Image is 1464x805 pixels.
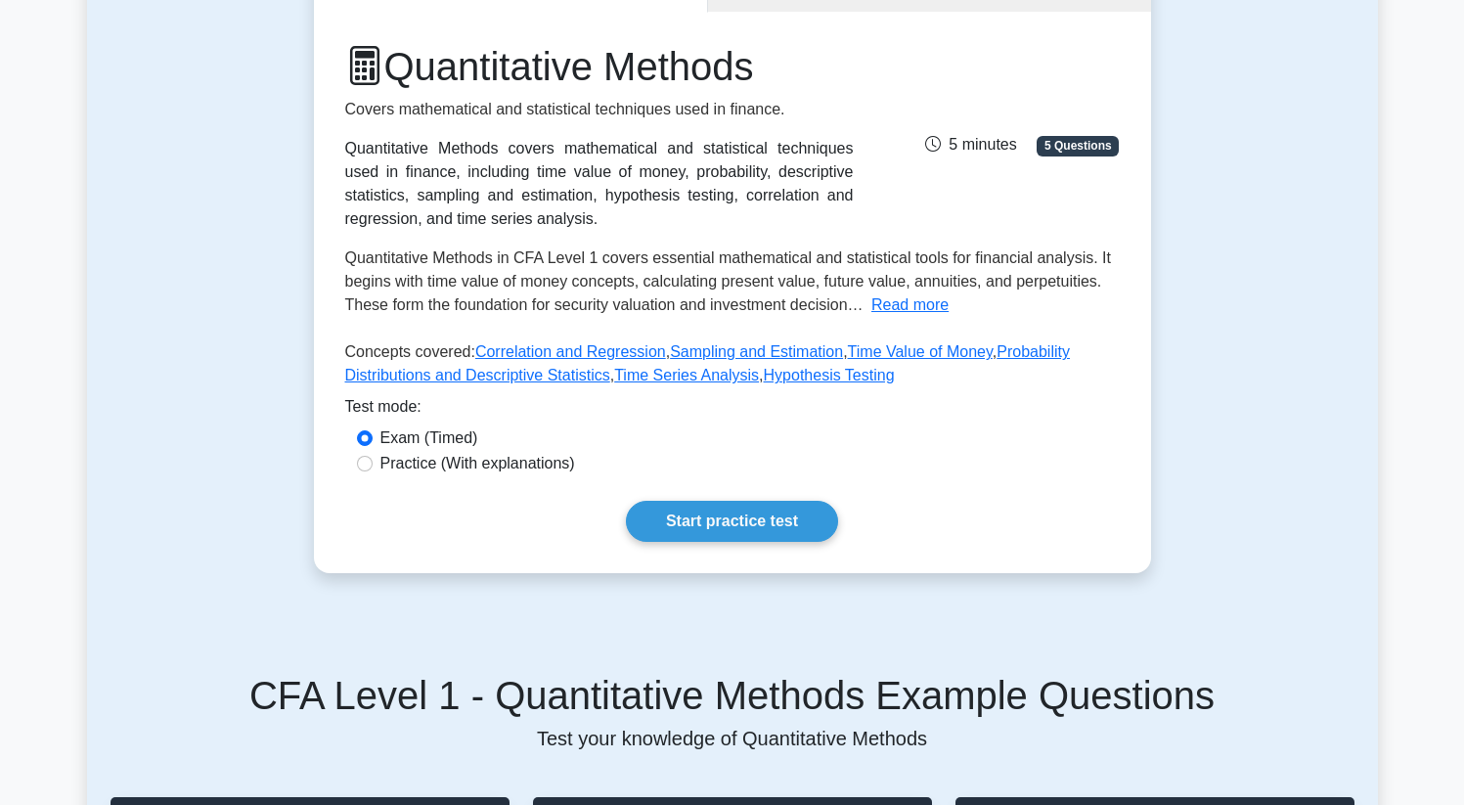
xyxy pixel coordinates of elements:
[111,727,1354,750] p: Test your knowledge of Quantitative Methods
[626,501,838,542] a: Start practice test
[925,136,1016,153] span: 5 minutes
[871,293,949,317] button: Read more
[345,137,854,231] div: Quantitative Methods covers mathematical and statistical techniques used in finance, including ti...
[764,367,895,383] a: Hypothesis Testing
[345,98,854,121] p: Covers mathematical and statistical techniques used in finance.
[345,340,1120,395] p: Concepts covered: , , , , ,
[111,672,1354,719] h5: CFA Level 1 - Quantitative Methods Example Questions
[475,343,666,360] a: Correlation and Regression
[345,43,854,90] h1: Quantitative Methods
[380,426,478,450] label: Exam (Timed)
[345,249,1112,313] span: Quantitative Methods in CFA Level 1 covers essential mathematical and statistical tools for finan...
[848,343,993,360] a: Time Value of Money
[670,343,843,360] a: Sampling and Estimation
[614,367,759,383] a: Time Series Analysis
[345,395,1120,426] div: Test mode:
[1037,136,1119,156] span: 5 Questions
[380,452,575,475] label: Practice (With explanations)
